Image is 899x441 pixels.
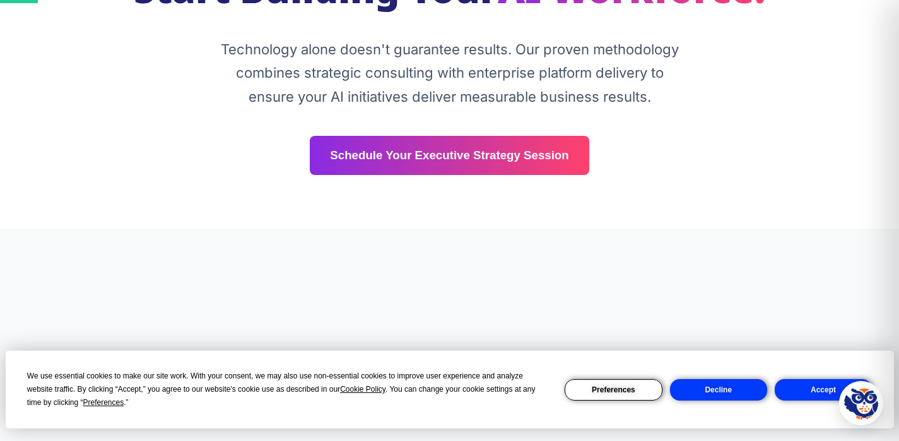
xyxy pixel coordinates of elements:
[670,379,767,401] button: Decline
[83,398,124,407] span: Preferences
[565,379,662,401] button: Preferences
[843,385,879,421] img: Hootie - PromptOwl AI Assistant
[213,38,686,109] p: Technology alone doesn't guarantee results. Our proven methodology combines strategic consulting ...
[27,370,549,409] div: We use essential cookies to make our site work. With your consent, we may also use non-essential ...
[775,379,872,401] button: Accept
[310,136,589,175] a: Schedule Your Executive Strategy Session
[6,351,894,428] div: Cookie Consent Prompt
[340,385,385,394] span: Cookie Policy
